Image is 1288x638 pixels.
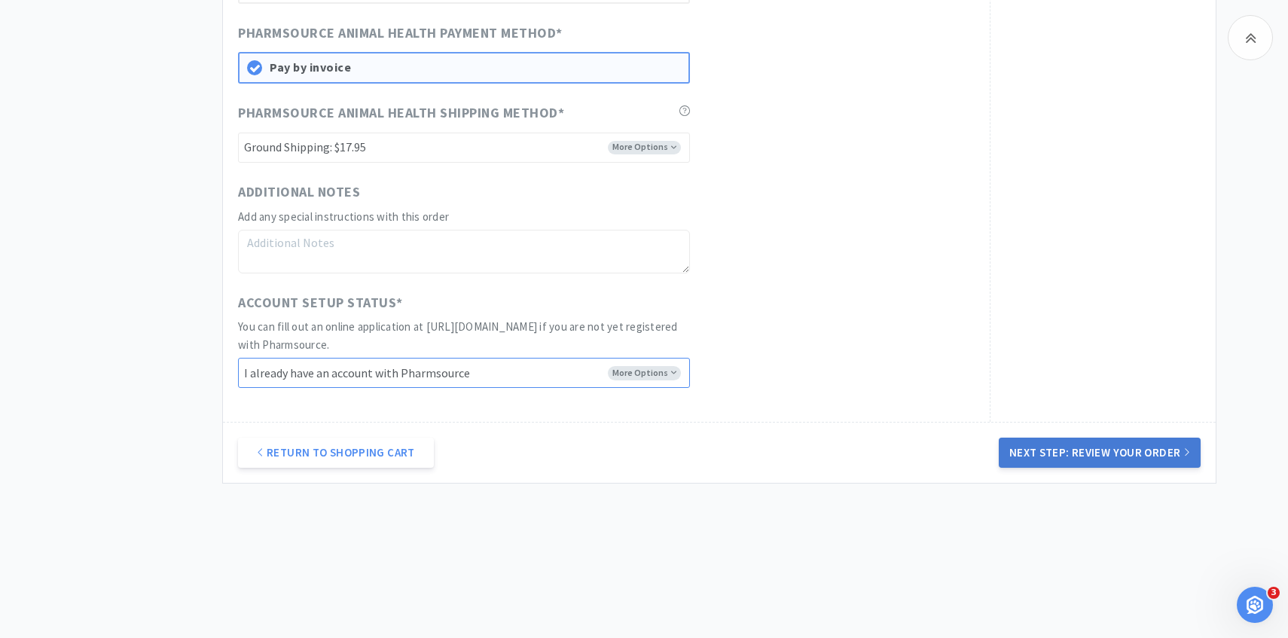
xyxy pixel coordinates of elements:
[270,58,681,78] div: Pay by invoice
[238,292,403,314] span: Account Setup Status *
[238,319,678,352] span: You can fill out an online application at [URL][DOMAIN_NAME] if you are not yet registered with P...
[238,182,360,203] span: Additional Notes
[238,438,434,468] a: Return to Shopping Cart
[238,102,564,124] span: Pharmsource Animal Health Shipping Method *
[1237,587,1273,623] iframe: Intercom live chat
[999,438,1201,468] button: Next Step: Review Your Order
[238,209,449,224] span: Add any special instructions with this order
[238,23,563,44] span: Pharmsource Animal Health Payment Method *
[1268,587,1280,599] span: 3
